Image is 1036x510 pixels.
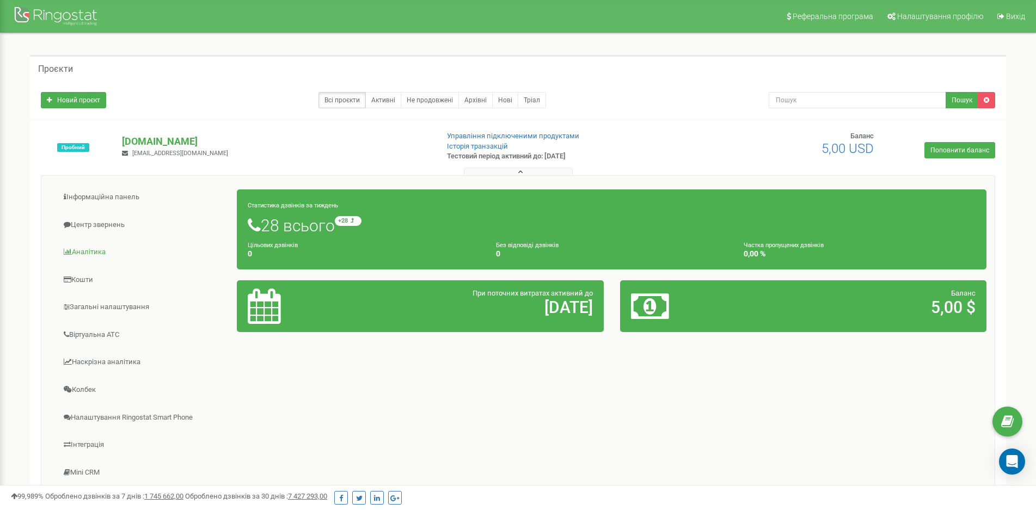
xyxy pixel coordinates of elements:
[45,492,183,500] span: Оброблено дзвінків за 7 днів :
[50,322,237,348] a: Віртуальна АТС
[57,143,89,152] span: Пробний
[50,404,237,431] a: Налаштування Ringostat Smart Phone
[50,267,237,293] a: Кошти
[518,92,546,108] a: Тріал
[50,212,237,238] a: Центр звернень
[951,289,976,297] span: Баланс
[744,242,824,249] small: Частка пропущених дзвінків
[41,92,106,108] a: Новий проєкт
[50,432,237,458] a: Інтеграція
[50,459,237,486] a: Mini CRM
[368,298,592,316] h2: [DATE]
[751,298,976,316] h2: 5,00 $
[769,92,946,108] input: Пошук
[50,184,237,211] a: Інформаційна панель
[850,132,874,140] span: Баланс
[401,92,459,108] a: Не продовжені
[744,250,976,258] h4: 0,00 %
[447,142,508,150] a: Історія транзакцій
[122,134,429,149] p: [DOMAIN_NAME]
[496,242,559,249] small: Без відповіді дзвінків
[318,92,366,108] a: Всі проєкти
[248,250,480,258] h4: 0
[946,92,978,108] button: Пошук
[793,12,873,21] span: Реферальна програма
[496,250,728,258] h4: 0
[288,492,327,500] u: 7 427 293,00
[248,216,976,235] h1: 28 всього
[185,492,327,500] span: Оброблено дзвінків за 30 днів :
[458,92,493,108] a: Архівні
[473,289,593,297] span: При поточних витратах активний до
[132,150,228,157] span: [EMAIL_ADDRESS][DOMAIN_NAME]
[447,132,579,140] a: Управління підключеними продуктами
[897,12,983,21] span: Налаштування профілю
[50,377,237,403] a: Колбек
[50,349,237,376] a: Наскрізна аналітика
[248,202,338,209] small: Статистика дзвінків за тиждень
[924,142,995,158] a: Поповнити баланс
[11,492,44,500] span: 99,989%
[50,239,237,266] a: Аналiтика
[999,448,1025,475] div: Open Intercom Messenger
[335,216,361,226] small: +28
[50,294,237,321] a: Загальні налаштування
[492,92,518,108] a: Нові
[447,151,673,162] p: Тестовий період активний до: [DATE]
[144,492,183,500] u: 1 745 662,00
[365,92,401,108] a: Активні
[248,242,298,249] small: Цільових дзвінків
[822,141,874,156] span: 5,00 USD
[38,64,73,74] h5: Проєкти
[1006,12,1025,21] span: Вихід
